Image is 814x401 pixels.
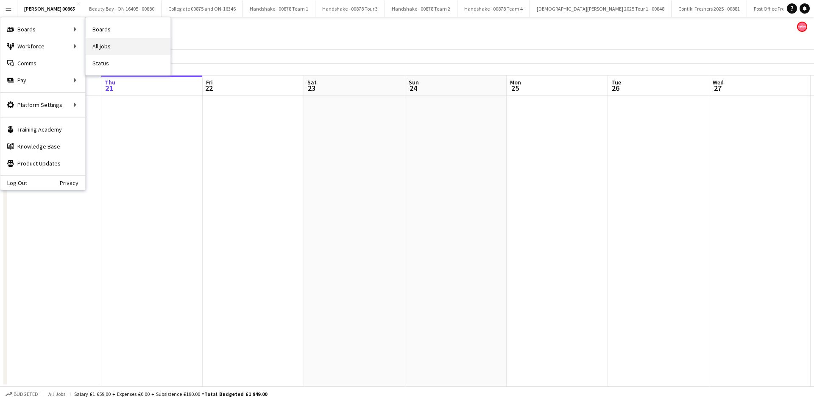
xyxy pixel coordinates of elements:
span: Mon [510,79,521,86]
a: Product Updates [0,155,85,172]
div: Platform Settings [0,96,85,113]
button: Contiki Freshers 2025 - 00881 [672,0,747,17]
span: 24 [407,83,419,93]
span: 27 [711,83,724,93]
button: [PERSON_NAME] 00865 [17,0,82,17]
button: Collegiate 00875 and ON-16346 [162,0,243,17]
span: 25 [509,83,521,93]
a: Comms [0,55,85,72]
span: Total Budgeted £1 849.00 [204,391,267,397]
div: Salary £1 659.00 + Expenses £0.00 + Subsistence £190.00 = [74,391,267,397]
button: Beauty Bay - ON 16405 - 00880 [82,0,162,17]
a: Boards [86,21,170,38]
button: [DEMOGRAPHIC_DATA][PERSON_NAME] 2025 Tour 1 - 00848 [530,0,672,17]
a: Privacy [60,179,85,186]
span: 21 [103,83,115,93]
span: Budgeted [14,391,38,397]
span: Thu [105,79,115,86]
div: Boards [0,21,85,38]
span: 22 [205,83,213,93]
a: Log Out [0,179,27,186]
a: All jobs [86,38,170,55]
span: 23 [306,83,317,93]
button: Handshake - 00878 Team 4 [457,0,530,17]
a: Status [86,55,170,72]
div: Workforce [0,38,85,55]
span: Sat [307,79,317,86]
span: 26 [610,83,621,93]
button: Budgeted [4,390,39,399]
app-user-avatar: native Staffing [797,22,807,32]
button: Handshake - 00878 Team 2 [385,0,457,17]
button: Handshake - 00878 Team 1 [243,0,315,17]
span: Sun [409,79,419,86]
div: Pay [0,72,85,89]
span: Wed [713,79,724,86]
button: Handshake - 00878 Tour 3 [315,0,385,17]
a: Knowledge Base [0,138,85,155]
span: Tue [611,79,621,86]
a: Training Academy [0,121,85,138]
span: Fri [206,79,213,86]
span: All jobs [47,391,67,397]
